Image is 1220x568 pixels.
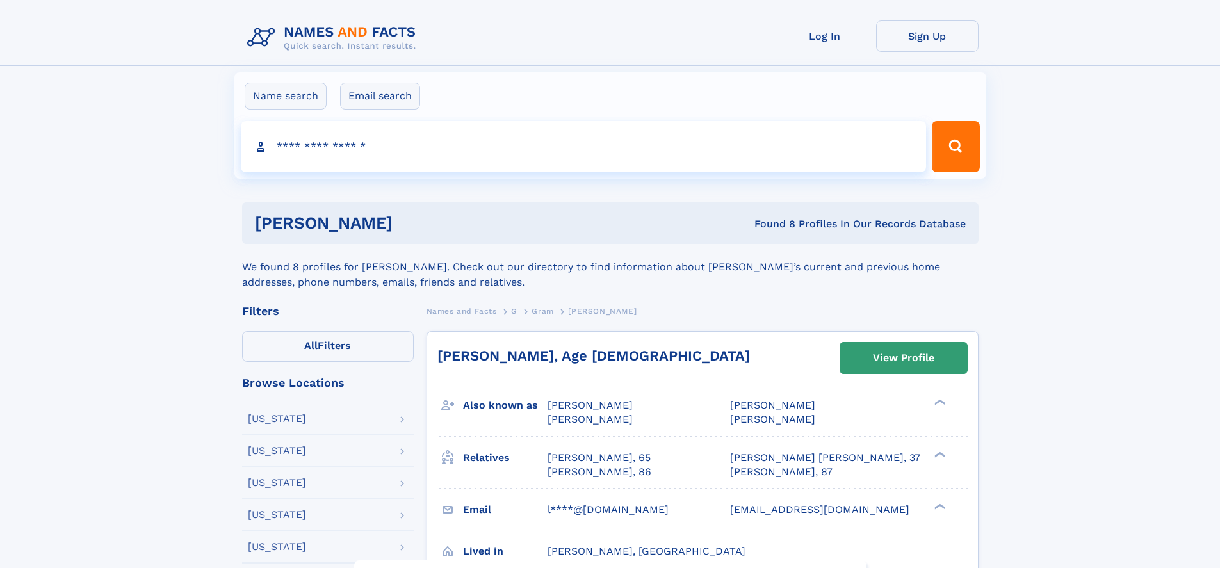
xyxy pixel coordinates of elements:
span: [EMAIL_ADDRESS][DOMAIN_NAME] [730,503,909,515]
span: [PERSON_NAME] [730,413,815,425]
button: Search Button [932,121,979,172]
span: [PERSON_NAME] [548,413,633,425]
div: ❯ [931,502,947,510]
div: Filters [242,305,414,317]
div: [US_STATE] [248,478,306,488]
div: [US_STATE] [248,446,306,456]
a: View Profile [840,343,967,373]
input: search input [241,121,927,172]
label: Name search [245,83,327,110]
a: [PERSON_NAME], 65 [548,451,651,465]
div: We found 8 profiles for [PERSON_NAME]. Check out our directory to find information about [PERSON_... [242,244,979,290]
div: Found 8 Profiles In Our Records Database [573,217,966,231]
a: Gram [532,303,553,319]
span: [PERSON_NAME] [568,307,637,316]
div: ❯ [931,450,947,458]
div: [US_STATE] [248,414,306,424]
a: G [511,303,517,319]
a: Sign Up [876,20,979,52]
span: [PERSON_NAME], [GEOGRAPHIC_DATA] [548,545,745,557]
span: Gram [532,307,553,316]
a: Names and Facts [427,303,497,319]
img: Logo Names and Facts [242,20,427,55]
div: ❯ [931,398,947,407]
label: Filters [242,331,414,362]
a: [PERSON_NAME] [PERSON_NAME], 37 [730,451,920,465]
span: All [304,339,318,352]
h1: [PERSON_NAME] [255,215,574,231]
div: [US_STATE] [248,510,306,520]
a: [PERSON_NAME], 87 [730,465,833,479]
label: Email search [340,83,420,110]
div: View Profile [873,343,934,373]
span: [PERSON_NAME] [548,399,633,411]
div: Browse Locations [242,377,414,389]
span: [PERSON_NAME] [730,399,815,411]
div: [US_STATE] [248,542,306,552]
a: [PERSON_NAME], Age [DEMOGRAPHIC_DATA] [437,348,750,364]
a: Log In [774,20,876,52]
a: [PERSON_NAME], 86 [548,465,651,479]
span: G [511,307,517,316]
h3: Lived in [463,540,548,562]
h3: Also known as [463,394,548,416]
h3: Relatives [463,447,548,469]
h3: Email [463,499,548,521]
